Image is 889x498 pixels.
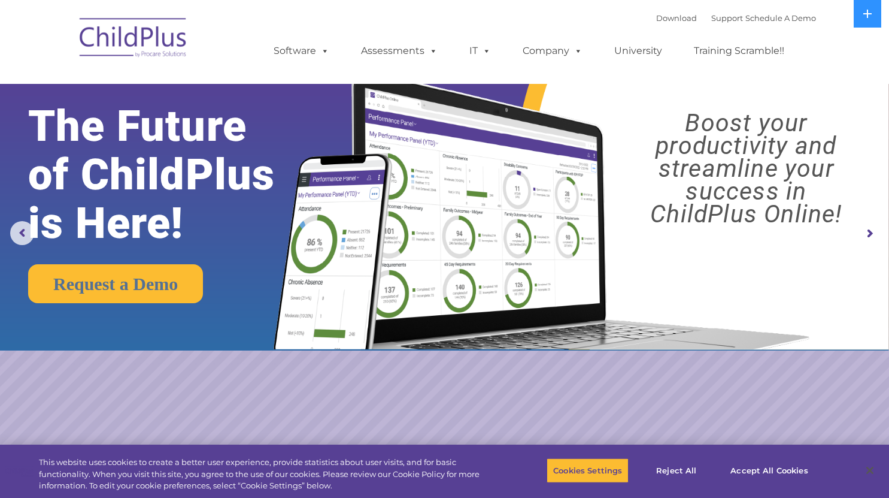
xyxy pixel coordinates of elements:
span: Phone number [166,128,217,137]
a: Download [656,13,697,23]
a: Company [511,39,594,63]
a: Training Scramble!! [682,39,796,63]
button: Cookies Settings [547,458,629,483]
a: Support [711,13,743,23]
div: This website uses cookies to create a better user experience, provide statistics about user visit... [39,457,489,492]
a: Schedule A Demo [745,13,816,23]
span: Last name [166,79,203,88]
a: IT [457,39,503,63]
button: Close [857,457,883,484]
a: University [602,39,674,63]
button: Accept All Cookies [724,458,814,483]
img: ChildPlus by Procare Solutions [74,10,193,70]
a: Request a Demo [28,264,203,303]
a: Assessments [349,39,450,63]
font: | [656,13,816,23]
button: Reject All [639,458,714,483]
rs-layer: Boost your productivity and streamline your success in ChildPlus Online! [614,111,878,225]
rs-layer: The Future of ChildPlus is Here! [28,102,312,248]
a: Software [262,39,341,63]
